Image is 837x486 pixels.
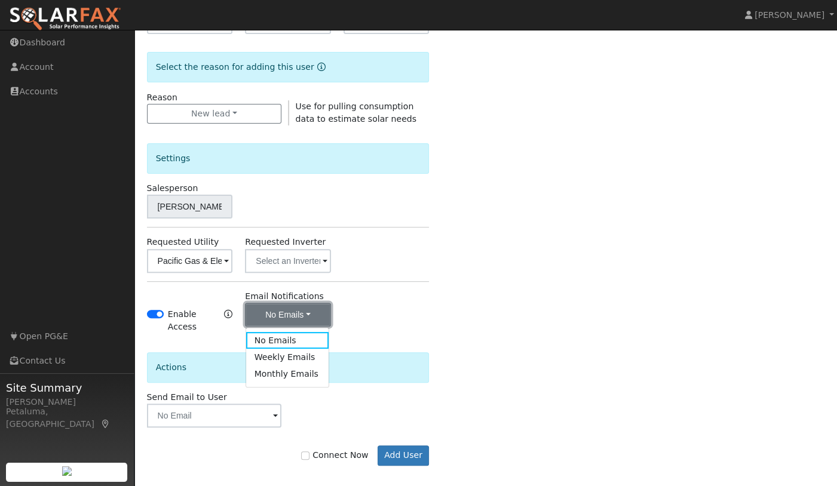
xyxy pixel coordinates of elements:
input: Connect Now [301,451,309,460]
input: No Email [147,404,282,427]
button: No Emails [245,303,331,327]
label: Connect Now [301,449,368,462]
label: Salesperson [147,182,198,195]
label: Enable Access [168,308,221,333]
a: Weekly Emails [246,349,329,365]
button: Add User [378,445,430,466]
span: Use for pulling consumption data to estimate solar needs [296,101,416,124]
div: Petaluma, [GEOGRAPHIC_DATA] [6,405,128,430]
a: No Emails [246,332,329,349]
span: Site Summary [6,380,128,396]
label: Email Notifications [245,290,324,303]
label: Send Email to User [147,391,227,404]
div: [PERSON_NAME] [6,396,128,408]
a: Reason for new user [314,62,326,72]
label: Requested Utility [147,236,219,248]
label: Requested Inverter [245,236,326,248]
div: Actions [147,352,430,383]
label: Reason [147,91,177,104]
img: retrieve [62,466,72,476]
span: [PERSON_NAME] [755,10,824,20]
a: Monthly Emails [246,366,329,383]
img: SolarFax [9,7,121,32]
input: Select an Inverter [245,249,331,273]
button: New lead [147,104,282,124]
input: Select a Utility [147,249,233,273]
a: Map [100,419,111,429]
div: Settings [147,143,430,174]
a: Enable Access [224,308,232,334]
div: Select the reason for adding this user [147,52,430,82]
input: Select a User [147,195,233,219]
